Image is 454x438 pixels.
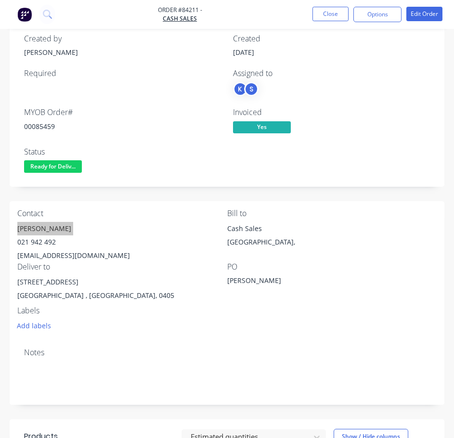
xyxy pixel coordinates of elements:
div: Created [233,34,430,43]
img: Factory [17,7,32,22]
div: Assigned to [233,69,430,78]
div: [PERSON_NAME]021 942 492[EMAIL_ADDRESS][DOMAIN_NAME] [17,222,227,262]
div: S [244,82,259,96]
div: [GEOGRAPHIC_DATA], [227,235,437,249]
button: Options [353,7,402,22]
div: Notes [24,348,430,357]
div: MYOB Order # [24,108,221,117]
div: [PERSON_NAME] [24,47,221,57]
div: Labels [17,306,227,315]
a: Cash Sales [158,14,202,23]
button: Ready for Deliv... [24,160,82,175]
div: K [233,82,247,96]
div: [EMAIL_ADDRESS][DOMAIN_NAME] [17,249,227,262]
div: Status [24,147,221,156]
div: Deliver to [17,262,227,271]
div: [STREET_ADDRESS] [17,275,227,289]
span: Order #84211 - [158,6,202,14]
div: 00085459 [24,121,221,131]
div: Created by [24,34,221,43]
div: Required [24,69,221,78]
button: KS [233,82,259,96]
div: [PERSON_NAME] [227,275,348,289]
div: [STREET_ADDRESS][GEOGRAPHIC_DATA] , [GEOGRAPHIC_DATA], 0405 [17,275,227,306]
button: Close [312,7,349,21]
div: Bill to [227,209,437,218]
div: 021 942 492 [17,235,227,249]
span: Ready for Deliv... [24,160,82,172]
div: Contact [17,209,227,218]
div: Cash Sales[GEOGRAPHIC_DATA], [227,222,437,253]
span: [DATE] [233,48,254,57]
button: Add labels [12,319,56,332]
span: Yes [233,121,291,133]
div: [PERSON_NAME] [17,222,227,235]
div: PO [227,262,437,271]
div: [GEOGRAPHIC_DATA] , [GEOGRAPHIC_DATA], 0405 [17,289,227,302]
div: Invoiced [233,108,430,117]
button: Edit Order [406,7,442,21]
div: Cash Sales [227,222,437,235]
